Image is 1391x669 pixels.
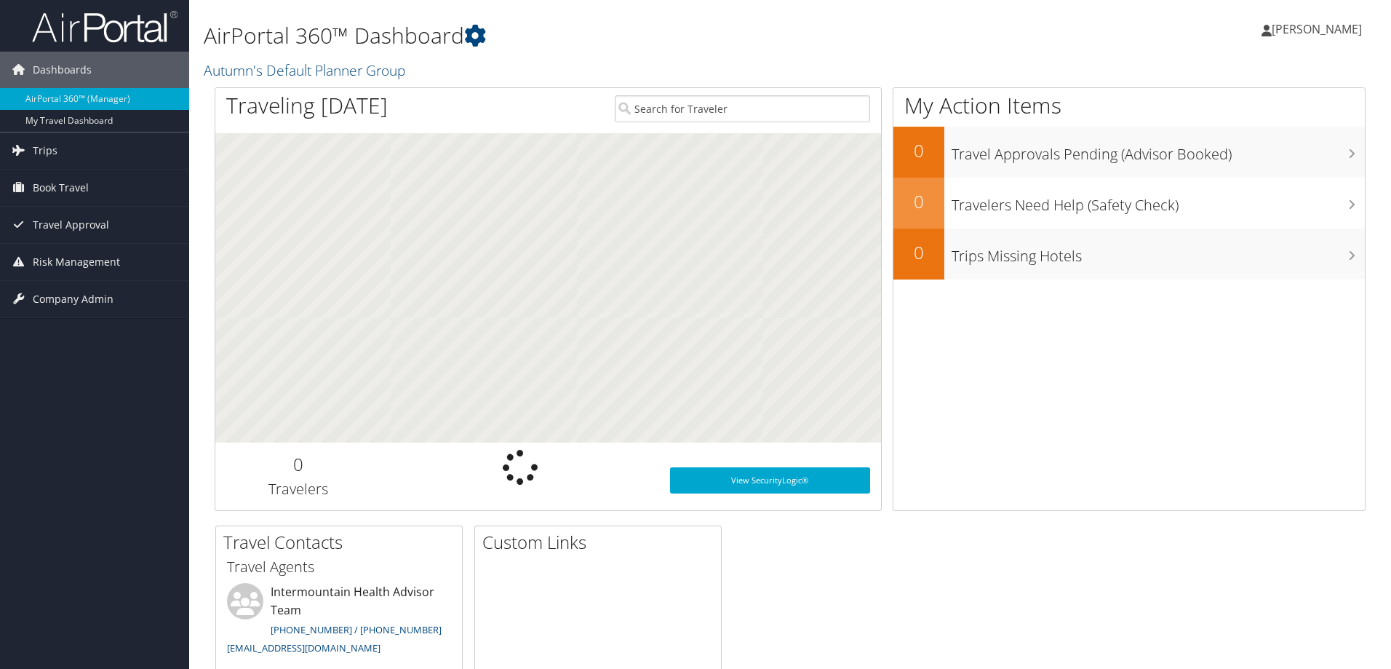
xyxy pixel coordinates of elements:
[32,9,178,44] img: airportal-logo.png
[226,452,371,477] h2: 0
[482,530,721,555] h2: Custom Links
[615,95,870,122] input: Search for Traveler
[271,623,442,636] a: [PHONE_NUMBER] / [PHONE_NUMBER]
[33,244,120,280] span: Risk Management
[204,60,409,80] a: Autumn's Default Planner Group
[223,530,462,555] h2: Travel Contacts
[227,641,380,654] a: [EMAIL_ADDRESS][DOMAIN_NAME]
[893,178,1365,229] a: 0Travelers Need Help (Safety Check)
[670,467,870,494] a: View SecurityLogic®
[893,127,1365,178] a: 0Travel Approvals Pending (Advisor Booked)
[952,188,1365,215] h3: Travelers Need Help (Safety Check)
[1262,7,1376,51] a: [PERSON_NAME]
[227,557,451,577] h3: Travel Agents
[33,52,92,88] span: Dashboards
[893,90,1365,121] h1: My Action Items
[226,90,388,121] h1: Traveling [DATE]
[220,583,458,661] li: Intermountain Health Advisor Team
[33,207,109,243] span: Travel Approval
[893,240,944,265] h2: 0
[893,229,1365,280] a: 0Trips Missing Hotels
[33,170,89,206] span: Book Travel
[204,20,986,51] h1: AirPortal 360™ Dashboard
[952,239,1365,266] h3: Trips Missing Hotels
[893,138,944,163] h2: 0
[33,281,113,317] span: Company Admin
[1272,21,1362,37] span: [PERSON_NAME]
[226,479,371,499] h3: Travelers
[952,137,1365,165] h3: Travel Approvals Pending (Advisor Booked)
[893,189,944,214] h2: 0
[33,132,57,169] span: Trips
